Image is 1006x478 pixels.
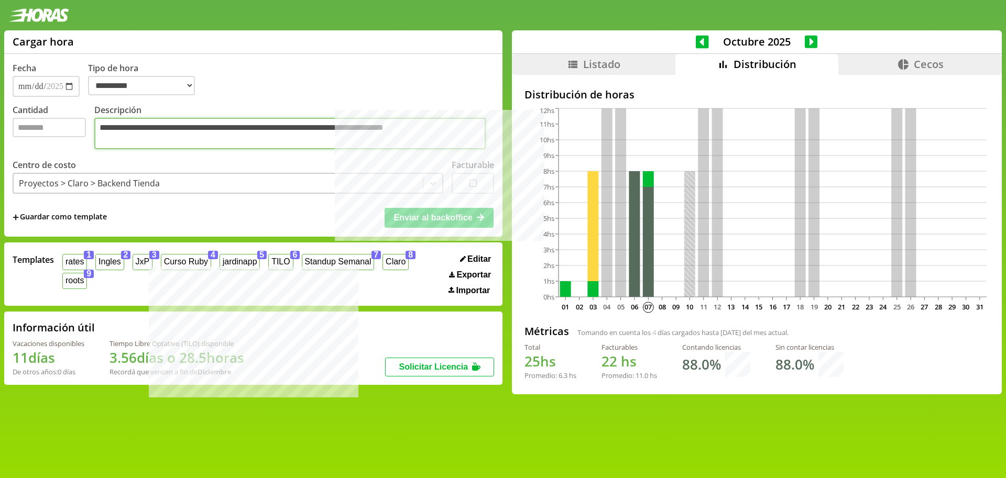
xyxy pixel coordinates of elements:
text: 21 [838,302,845,312]
button: Claro8 [382,254,409,270]
text: 19 [810,302,817,312]
span: Solicitar Licencia [399,362,468,371]
label: Facturable [452,159,494,171]
div: Proyectos > Claro > Backend Tienda [19,177,160,189]
button: Enviar al backoffice [385,208,494,228]
button: Solicitar Licencia [385,358,494,376]
text: 09 [672,302,680,312]
label: Descripción [94,104,494,152]
button: jardinapp5 [220,254,260,270]
tspan: 4hs [543,229,554,239]
text: 03 [589,302,597,312]
text: 26 [907,302,914,312]
tspan: 0hs [543,292,554,302]
text: 06 [631,302,638,312]
text: 25 [893,302,901,312]
tspan: 8hs [543,166,554,176]
button: Ingles2 [95,254,124,270]
span: Enviar al backoffice [394,213,473,222]
text: 31 [976,302,983,312]
span: 3 [149,251,159,259]
h1: 88.0 % [682,355,721,374]
text: 30 [962,302,969,312]
div: Sin contar licencias [775,342,844,352]
button: TILO6 [268,254,293,270]
text: 20 [824,302,832,312]
button: roots9 [62,273,87,289]
button: rates1 [62,254,87,270]
span: Cecos [914,57,944,71]
input: Cantidad [13,118,86,137]
button: JxP3 [133,254,152,270]
h1: 3.56 días o 28.5 horas [110,348,244,367]
span: 2 [121,251,131,259]
span: 7 [371,251,381,259]
span: 25 [524,352,540,371]
text: 15 [755,302,762,312]
tspan: 1hs [543,276,554,286]
span: +Guardar como template [13,212,107,223]
span: Importar [456,286,490,295]
button: Standup Semanal7 [302,254,375,270]
text: 04 [603,302,611,312]
text: 11 [700,302,707,312]
span: 6 [290,251,300,259]
button: Curso Ruby4 [161,254,211,270]
text: 22 [852,302,859,312]
text: 16 [769,302,776,312]
text: 07 [644,302,652,312]
span: Octubre 2025 [709,35,805,49]
tspan: 3hs [543,245,554,254]
text: 24 [879,302,887,312]
div: Tiempo Libre Optativo (TiLO) disponible [110,339,244,348]
h1: Cargar hora [13,35,74,49]
tspan: 10hs [540,135,554,144]
span: 4 [208,251,218,259]
span: + [13,212,19,223]
h2: Distribución de horas [524,87,989,102]
text: 23 [866,302,873,312]
tspan: 7hs [543,182,554,192]
text: 10 [686,302,693,312]
tspan: 11hs [540,119,554,129]
span: Listado [583,57,620,71]
text: 05 [617,302,624,312]
text: 18 [796,302,804,312]
span: 11.0 [636,371,648,380]
text: 29 [948,302,956,312]
tspan: 2hs [543,261,554,270]
span: 6.3 [559,371,567,380]
text: 08 [659,302,666,312]
div: Contando licencias [682,342,750,352]
div: Recordá que vencen a fin de [110,367,244,376]
button: Editar [457,254,495,264]
h2: Métricas [524,324,569,338]
span: 22 [602,352,617,371]
label: Tipo de hora [88,62,203,97]
textarea: Descripción [94,118,486,149]
div: Promedio: hs [524,371,576,380]
tspan: 6hs [543,198,554,207]
h1: hs [524,352,576,371]
span: 8 [406,251,415,259]
span: Distribución [734,57,796,71]
text: 02 [575,302,583,312]
img: logotipo [8,8,69,22]
div: Total [524,342,576,352]
tspan: 9hs [543,151,554,160]
span: 4 [652,328,656,337]
text: 12 [714,302,721,312]
div: Facturables [602,342,657,352]
div: De otros años: 0 días [13,367,84,376]
text: 27 [921,302,928,312]
text: 13 [727,302,735,312]
text: 01 [562,302,569,312]
b: Diciembre [198,367,231,376]
text: 14 [741,302,749,312]
span: Exportar [457,270,491,280]
div: Vacaciones disponibles [13,339,84,348]
label: Centro de costo [13,159,76,171]
tspan: 5hs [543,214,554,223]
label: Cantidad [13,104,94,152]
span: 9 [84,270,94,278]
